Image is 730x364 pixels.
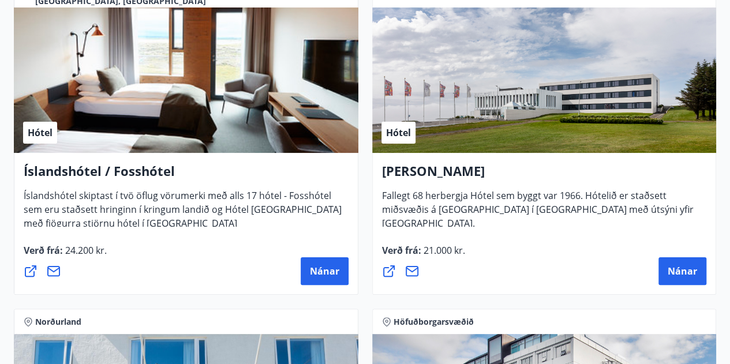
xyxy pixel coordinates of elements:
[310,265,339,277] span: Nánar
[24,189,342,239] span: Íslandshótel skiptast í tvö öflug vörumerki með alls 17 hótel - Fosshótel sem eru staðsett hringi...
[35,316,81,328] span: Norðurland
[28,126,53,139] span: Hótel
[382,162,707,189] h4: [PERSON_NAME]
[382,244,465,266] span: Verð frá :
[668,265,697,277] span: Nánar
[24,244,107,266] span: Verð frá :
[382,189,694,239] span: Fallegt 68 herbergja Hótel sem byggt var 1966. Hótelið er staðsett miðsvæðis á [GEOGRAPHIC_DATA] ...
[24,162,349,189] h4: Íslandshótel / Fosshótel
[658,257,706,285] button: Nánar
[421,244,465,257] span: 21.000 kr.
[394,316,474,328] span: Höfuðborgarsvæðið
[386,126,411,139] span: Hótel
[63,244,107,257] span: 24.200 kr.
[301,257,349,285] button: Nánar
